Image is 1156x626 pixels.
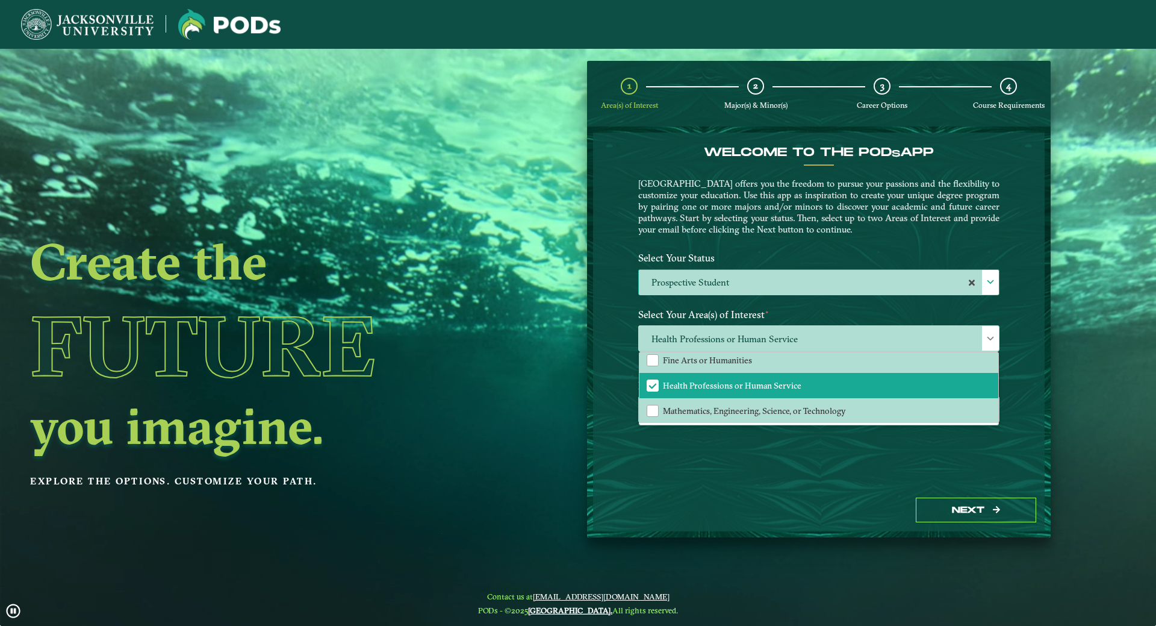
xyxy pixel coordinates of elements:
h2: Create the [30,236,490,287]
sup: ⋆ [765,307,769,316]
p: Maximum 2 selections are allowed [638,355,999,366]
label: Select Your Status [629,247,1008,269]
img: Jacksonville University logo [21,9,154,40]
p: [GEOGRAPHIC_DATA] offers you the freedom to pursue your passions and the flexibility to customize... [638,178,999,235]
label: Prospective Student [639,270,999,296]
li: Health Professions or Human Service [639,373,998,398]
a: [GEOGRAPHIC_DATA]. [528,606,612,615]
sub: s [892,148,900,160]
span: Career Options [857,101,907,110]
p: Explore the options. Customize your path. [30,472,490,490]
label: Select Your Area(s) of Interest [629,304,1008,326]
h2: you imagine. [30,401,490,451]
span: Mathematics, Engineering, Science, or Technology [663,405,846,416]
input: Enter your email [638,396,999,422]
span: Health Professions or Human Service [639,326,999,352]
span: Major(s) & Minor(s) [724,101,788,110]
h1: Future [30,291,490,401]
label: Enter your email below to receive a summary of the POD that you create. [629,374,1008,396]
span: Fine Arts or Humanities [663,355,752,366]
span: 3 [880,80,884,92]
span: 2 [753,80,758,92]
img: Jacksonville University logo [178,9,281,40]
span: Course Requirements [973,101,1045,110]
sup: ⋆ [638,353,642,362]
span: Area(s) of Interest [601,101,658,110]
span: PODs - ©2025 All rights reserved. [478,606,678,615]
span: Health Professions or Human Service [663,380,801,391]
li: Fine Arts or Humanities [639,348,998,373]
span: 4 [1006,80,1011,92]
h4: Welcome to the POD app [638,145,999,160]
a: [EMAIL_ADDRESS][DOMAIN_NAME] [533,592,670,601]
span: Contact us at [478,592,678,601]
li: Mathematics, Engineering, Science, or Technology [639,398,998,424]
span: 1 [627,80,632,92]
button: Next [916,498,1036,522]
